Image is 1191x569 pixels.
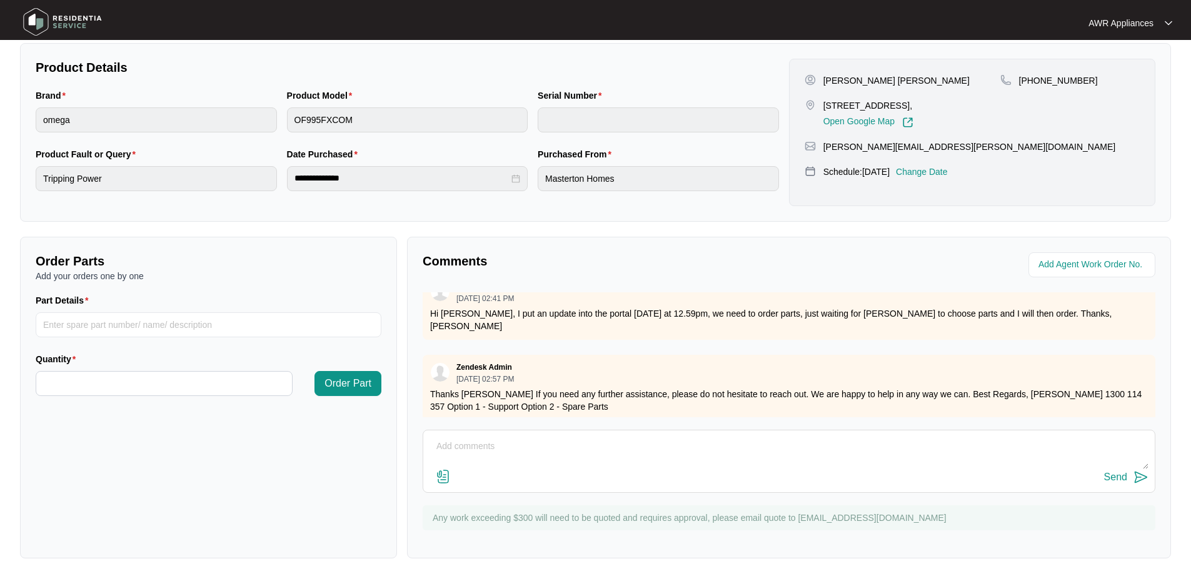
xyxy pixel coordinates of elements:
p: Order Parts [36,252,381,270]
p: [STREET_ADDRESS], [823,99,913,112]
p: [DATE] 02:41 PM [456,295,514,302]
label: Part Details [36,294,94,307]
img: map-pin [805,166,816,177]
label: Brand [36,89,71,102]
img: user.svg [431,363,450,382]
button: Send [1104,469,1148,486]
img: file-attachment-doc.svg [436,469,451,484]
span: Order Part [324,376,371,391]
input: Purchased From [538,166,779,191]
span: down [283,387,288,392]
p: Product Details [36,59,779,76]
img: Link-External [902,117,913,128]
span: Decrease Value [278,383,292,395]
div: Send [1104,472,1127,483]
label: Serial Number [538,89,606,102]
label: Product Fault or Query [36,148,141,161]
input: Quantity [36,372,292,395]
img: map-pin [805,99,816,111]
p: Comments [423,252,780,270]
label: Quantity [36,353,81,365]
p: [PERSON_NAME] [PERSON_NAME] [823,74,970,87]
span: Increase Value [278,372,292,383]
input: Product Fault or Query [36,166,277,191]
p: Any work exceeding $300 will need to be quoted and requires approval, please email quote to [EMAI... [433,512,1149,524]
p: [PHONE_NUMBER] [1019,74,1098,87]
p: Hi [PERSON_NAME], I put an update into the portal [DATE] at 12.59pm, we need to order parts, just... [430,307,1148,332]
img: map-pin [1000,74,1012,86]
a: Open Google Map [823,117,913,128]
p: Thanks [PERSON_NAME] If you need any further assistance, please do not hesitate to reach out. We ... [430,388,1148,413]
p: Zendesk Admin [456,362,512,372]
img: residentia service logo [19,3,106,41]
p: [DATE] 02:57 PM [456,375,514,383]
label: Purchased From [538,148,616,161]
input: Brand [36,107,277,132]
input: Product Model [287,107,528,132]
img: send-icon.svg [1133,470,1148,485]
img: dropdown arrow [1165,20,1172,26]
p: [PERSON_NAME][EMAIL_ADDRESS][PERSON_NAME][DOMAIN_NAME] [823,141,1116,153]
span: up [283,375,288,380]
input: Part Details [36,312,381,337]
label: Product Model [287,89,358,102]
p: Change Date [896,166,948,178]
label: Date Purchased [287,148,363,161]
p: Schedule: [DATE] [823,166,890,178]
p: AWR Appliances [1088,17,1153,29]
p: Add your orders one by one [36,270,381,282]
button: Order Part [314,371,381,396]
img: user-pin [805,74,816,86]
input: Date Purchased [294,172,510,185]
input: Add Agent Work Order No. [1038,257,1148,272]
img: map-pin [805,141,816,152]
input: Serial Number [538,107,779,132]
